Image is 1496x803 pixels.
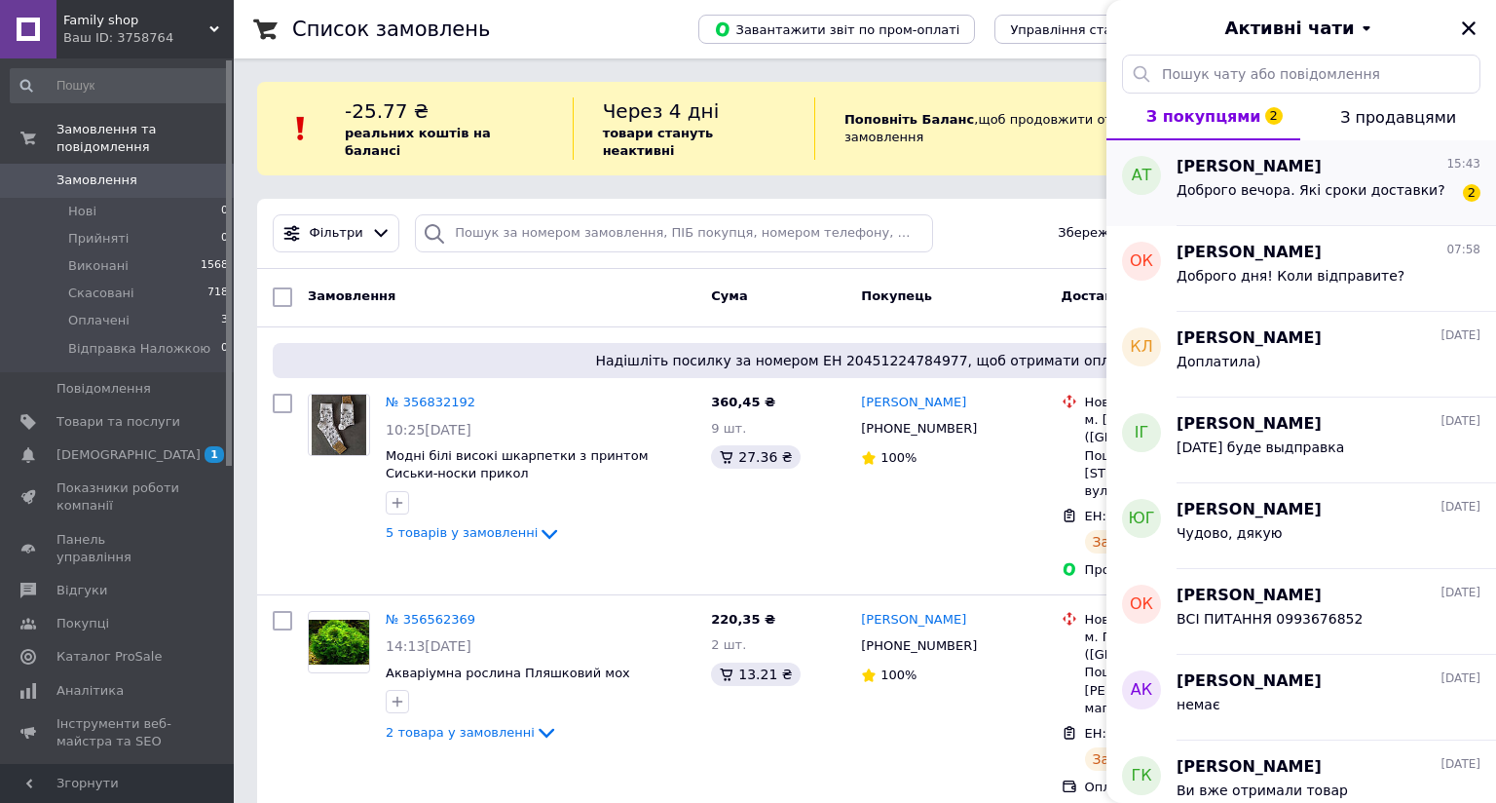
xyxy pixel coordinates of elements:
[68,285,134,302] span: Скасовані
[10,68,230,103] input: Пошук
[1440,756,1480,773] span: [DATE]
[994,15,1175,44] button: Управління статусами
[1085,747,1195,771] div: Заплановано
[1177,756,1322,779] span: [PERSON_NAME]
[1440,327,1480,344] span: [DATE]
[1146,107,1261,126] span: З покупцями
[814,97,1268,160] div: , щоб продовжити отримувати замовлення
[386,395,475,409] a: № 356832192
[56,446,201,464] span: [DEMOGRAPHIC_DATA]
[1085,561,1286,579] div: Пром-оплата
[68,312,130,329] span: Оплачені
[56,380,151,398] span: Повідомлення
[1177,525,1282,541] span: Чудово, дякую
[1106,655,1496,741] button: АК[PERSON_NAME][DATE]немає
[63,29,234,47] div: Ваш ID: 3758764
[345,99,429,123] span: -25.77 ₴
[603,99,720,123] span: Через 4 дні
[308,288,395,303] span: Замовлення
[1177,783,1348,798] span: Ви вже отримали товар
[1085,530,1195,554] div: Заплановано
[221,230,228,248] span: 0
[56,172,137,189] span: Замовлення
[286,114,316,143] img: :exclamation:
[1446,242,1480,258] span: 07:58
[603,126,714,158] b: товари стануть неактивні
[1085,779,1286,796] div: Оплата на рахунок
[415,214,933,252] input: Пошук за номером замовлення, ПІБ покупця, номером телефону, Email, номером накладної
[1161,16,1441,41] button: Активні чати
[207,285,228,302] span: 718
[857,633,981,659] div: [PHONE_NUMBER]
[714,20,959,38] span: Завантажити звіт по пром-оплаті
[1085,611,1286,629] div: Нова Пошта
[1177,413,1322,436] span: [PERSON_NAME]
[68,257,129,275] span: Виконані
[56,615,109,632] span: Покупці
[1132,165,1152,187] span: АТ
[1122,55,1480,94] input: Пошук чату або повідомлення
[56,413,180,431] span: Товари та послуги
[880,668,916,682] span: 100%
[309,620,369,666] img: Фото товару
[56,648,162,666] span: Каталог ProSale
[386,526,538,541] span: 5 товарів у замовленні
[1177,697,1220,712] span: немає
[1010,22,1159,37] span: Управління статусами
[1131,679,1152,702] span: АК
[386,448,648,481] a: Модні білі високі шкарпетки з принтом Сиськи-носки прикол
[698,15,975,44] button: Завантажити звіт по пром-оплаті
[386,422,471,438] span: 10:25[DATE]
[221,312,228,329] span: 3
[1106,569,1496,655] button: ОК[PERSON_NAME][DATE]ВСІ ПИТАННЯ 0993676852
[1106,140,1496,226] button: АТ[PERSON_NAME]15:43Доброго вечора. Які сроки доставки?2
[280,351,1449,370] span: Надішліть посилку за номером ЕН 20451224784977, щоб отримати оплату
[1177,327,1322,350] span: [PERSON_NAME]
[56,121,234,156] span: Замовлення та повідомлення
[1085,726,1223,741] span: ЕН: 20451223534772
[1224,16,1354,41] span: Активні чати
[56,479,180,515] span: Показники роботи компанії
[1440,670,1480,687] span: [DATE]
[1177,440,1344,455] span: [DATE] буде выдправка
[386,638,471,654] span: 14:13[DATE]
[1177,585,1322,607] span: [PERSON_NAME]
[68,230,129,248] span: Прийняті
[1177,182,1445,198] span: Доброго вечора. Які сроки доставки?
[1177,242,1322,264] span: [PERSON_NAME]
[1265,107,1283,125] span: 2
[386,612,475,627] a: № 356562369
[1463,184,1480,202] span: 2
[1177,354,1260,369] span: Доплатила)
[345,126,491,158] b: реальних коштів на балансі
[857,416,981,441] div: [PHONE_NUMBER]
[1106,94,1300,140] button: З покупцями2
[386,725,535,740] span: 2 товара у замовленні
[221,203,228,220] span: 0
[1457,17,1480,40] button: Закрити
[386,525,561,540] a: 5 товарів у замовленні
[308,611,370,673] a: Фото товару
[1440,499,1480,516] span: [DATE]
[711,612,775,627] span: 220,35 ₴
[56,715,180,750] span: Інструменти веб-майстра та SEO
[310,224,363,243] span: Фільтри
[711,288,747,303] span: Cума
[56,682,124,700] span: Аналітика
[1085,394,1286,411] div: Нова Пошта
[711,637,746,652] span: 2 шт.
[312,395,366,455] img: Фото товару
[201,257,228,275] span: 1568
[1177,670,1322,693] span: [PERSON_NAME]
[880,450,916,465] span: 100%
[205,446,224,463] span: 1
[1130,336,1152,359] span: КЛ
[221,340,228,358] span: 0
[711,421,746,436] span: 9 шт.
[1128,508,1154,530] span: ЮГ
[844,112,974,127] b: Поповніть Баланс
[1106,312,1496,398] button: КЛ[PERSON_NAME][DATE]Доплатила)
[1106,483,1496,569] button: ЮГ[PERSON_NAME][DATE]Чудово, дякую
[1440,585,1480,601] span: [DATE]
